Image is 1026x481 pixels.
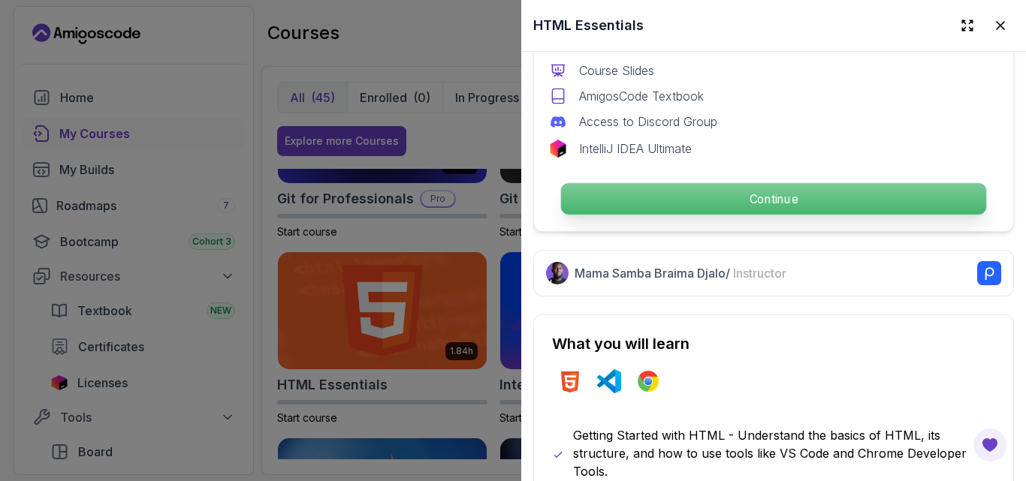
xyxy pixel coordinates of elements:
[552,333,995,354] h2: What you will learn
[579,140,692,158] p: IntelliJ IDEA Ultimate
[575,264,786,282] p: Mama Samba Braima Djalo /
[579,87,704,105] p: AmigosCode Textbook
[597,369,621,393] img: vscode logo
[546,262,569,284] img: Nelson Djalo
[573,426,995,480] p: Getting Started with HTML - Understand the basics of HTML, its structure, and how to use tools li...
[533,15,644,36] h2: HTML Essentials
[636,369,660,393] img: chrome logo
[972,427,1008,463] button: Open Feedback Button
[579,113,717,131] p: Access to Discord Group
[579,62,654,80] p: Course Slides
[560,182,987,215] button: Continue
[549,140,567,158] img: jetbrains logo
[561,183,986,215] p: Continue
[733,266,786,281] span: Instructor
[558,369,582,393] img: html logo
[954,12,981,39] button: Expand drawer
